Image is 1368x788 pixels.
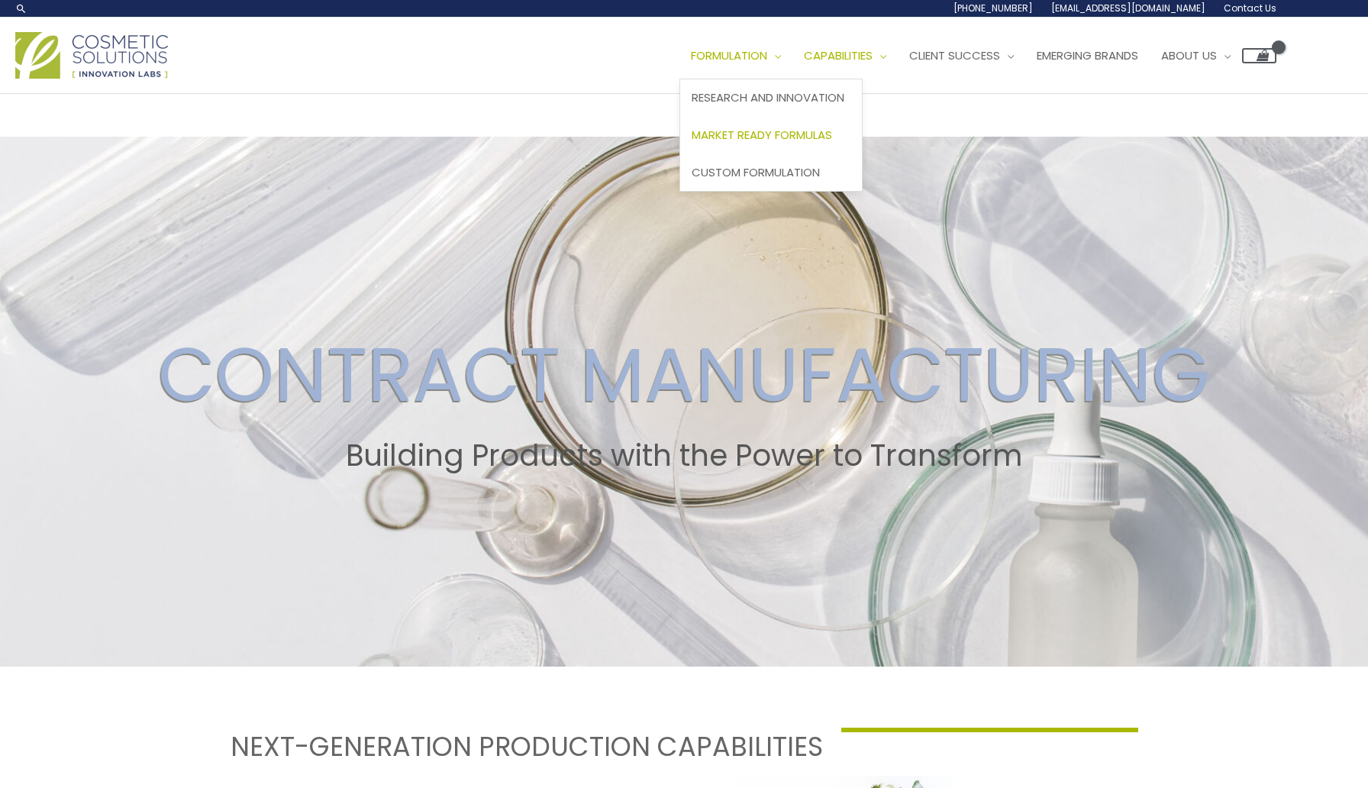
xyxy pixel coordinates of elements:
span: Contact Us [1224,2,1276,15]
a: Search icon link [15,2,27,15]
nav: Site Navigation [668,33,1276,79]
a: Research and Innovation [680,79,862,117]
span: Formulation [691,47,767,63]
a: Custom Formulation [680,153,862,191]
span: [EMAIL_ADDRESS][DOMAIN_NAME] [1051,2,1205,15]
img: Cosmetic Solutions Logo [15,32,168,79]
span: [PHONE_NUMBER] [953,2,1033,15]
span: Market Ready Formulas [692,127,832,143]
h1: NEXT-GENERATION PRODUCTION CAPABILITIES [230,728,823,765]
span: Custom Formulation [692,164,820,180]
a: About Us [1150,33,1242,79]
h2: CONTRACT MANUFACTURING [15,330,1353,420]
a: Market Ready Formulas [680,117,862,154]
span: About Us [1161,47,1217,63]
a: Client Success [898,33,1025,79]
a: Formulation [679,33,792,79]
a: Capabilities [792,33,898,79]
span: Client Success [909,47,1000,63]
a: View Shopping Cart, empty [1242,48,1276,63]
h2: Building Products with the Power to Transform [15,438,1353,473]
span: Capabilities [804,47,873,63]
span: Research and Innovation [692,89,844,105]
span: Emerging Brands [1037,47,1138,63]
a: Emerging Brands [1025,33,1150,79]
